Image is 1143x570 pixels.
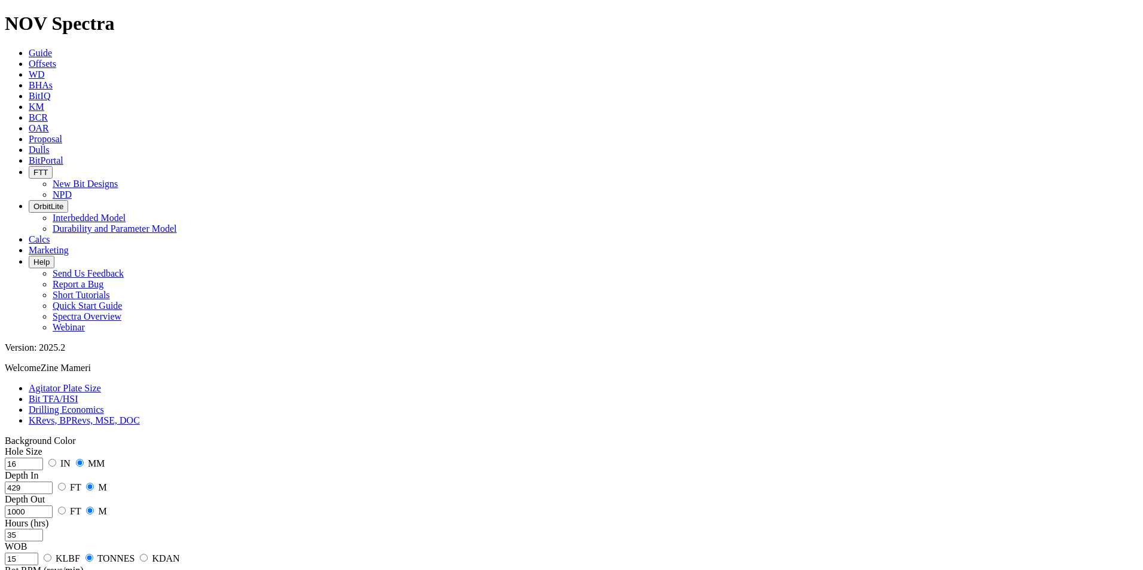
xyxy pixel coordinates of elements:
[29,48,52,58] a: Guide
[53,213,126,223] a: Interbedded Model
[33,258,50,266] span: Help
[53,223,177,234] a: Durability and Parameter Model
[29,69,45,79] a: WD
[53,268,124,278] a: Send Us Feedback
[97,553,135,563] label: TONNES
[41,363,91,373] span: Zine Mameri
[29,166,53,179] button: FTT
[29,155,63,166] a: BitPortal
[29,134,62,144] a: Proposal
[5,342,1138,353] div: Version: 2025.2
[29,394,78,404] a: Bit TFA/HSI
[88,458,105,468] label: MM
[53,279,103,289] a: Report a Bug
[29,234,50,244] a: Calcs
[5,363,1138,373] p: Welcome
[29,415,140,425] a: KRevs, BPRevs, MSE, DOC
[5,541,27,551] label: WOB
[29,112,48,122] a: BCR
[98,482,106,492] label: M
[5,13,1138,35] h1: NOV Spectra
[5,436,76,446] a: Toggle Light/Dark Background Color
[53,322,85,332] a: Webinar
[5,494,45,504] label: Depth Out
[29,59,56,69] a: Offsets
[53,301,122,311] a: Quick Start Guide
[33,202,63,211] span: OrbitLite
[29,145,50,155] a: Dulls
[53,189,72,200] a: NPD
[29,91,50,101] a: BitIQ
[29,102,44,112] a: KM
[29,256,54,268] button: Help
[60,458,71,468] label: IN
[5,470,38,480] label: Depth In
[152,553,179,563] label: KDAN
[29,123,49,133] a: OAR
[53,311,121,321] a: Spectra Overview
[56,553,80,563] label: KLBF
[29,80,53,90] a: BHAs
[53,290,110,300] a: Short Tutorials
[29,404,104,415] a: Drilling Economics
[29,245,69,255] a: Marketing
[29,383,101,393] a: Agitator Plate Size
[33,168,48,177] span: FTT
[70,506,81,516] label: FT
[98,506,106,516] label: M
[53,179,118,189] a: New Bit Designs
[5,518,48,528] label: Hours (hrs)
[5,446,42,456] label: Hole Size
[29,200,68,213] button: OrbitLite
[70,482,81,492] label: FT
